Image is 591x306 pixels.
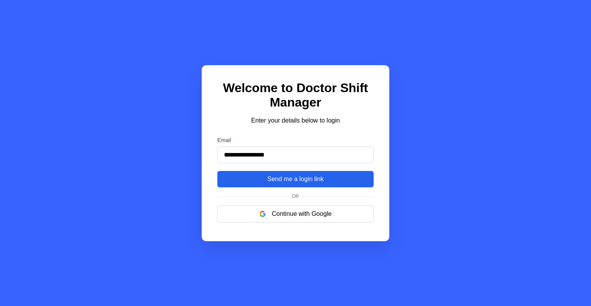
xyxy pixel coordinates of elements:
[217,205,374,222] button: Continue with Google
[217,171,374,187] button: Send me a login link
[217,116,374,125] p: Enter your details below to login
[217,137,374,143] label: Email
[289,194,302,199] span: Or
[217,81,374,110] h1: Welcome to Doctor Shift Manager
[260,211,266,217] img: google logo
